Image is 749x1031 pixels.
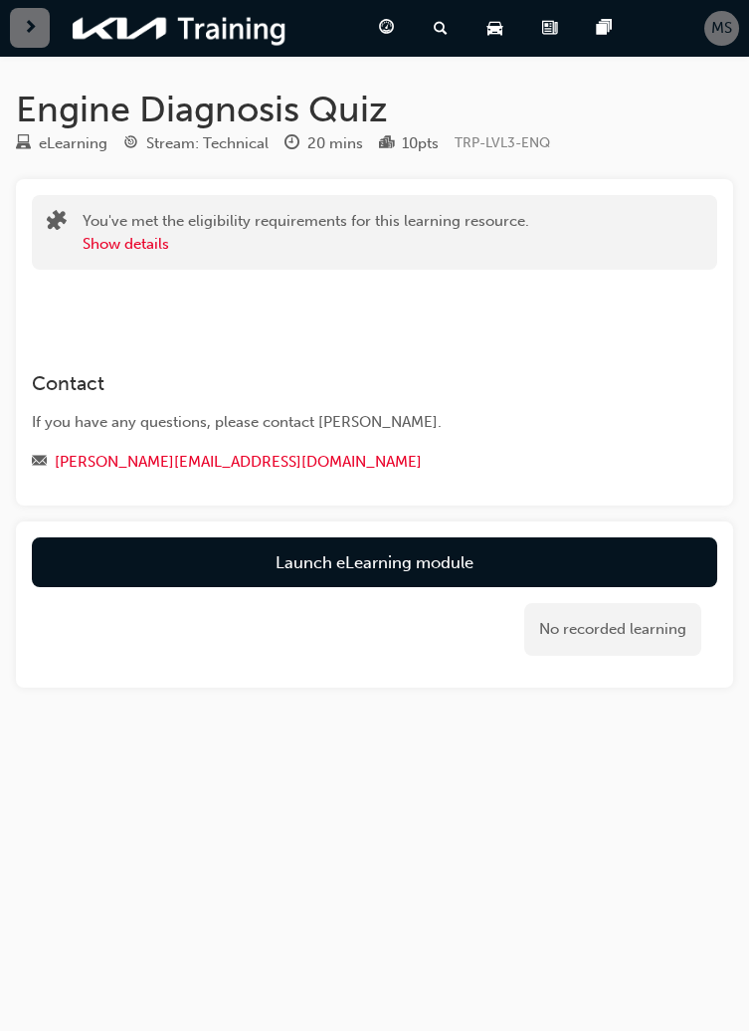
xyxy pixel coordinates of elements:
button: Show details [83,233,169,256]
div: 10 pts [402,132,439,155]
span: news-icon [542,16,557,41]
a: search-icon [418,8,471,49]
span: next-icon [23,16,38,41]
img: kia-training [66,8,294,49]
button: MS [704,11,739,46]
div: Stream: Technical [146,132,269,155]
span: target-icon [123,135,138,153]
a: pages-icon [581,8,636,49]
span: podium-icon [379,135,394,153]
h3: Contact [32,372,678,395]
span: Learning resource code [455,134,550,151]
span: email-icon [32,454,47,472]
a: guage-icon [363,8,418,49]
div: Points [379,131,439,156]
a: news-icon [526,8,581,49]
span: guage-icon [379,16,394,41]
div: Type [16,131,107,156]
h1: Engine Diagnosis Quiz [16,88,733,131]
div: If you have any questions, please contact [PERSON_NAME]. [32,411,678,434]
a: car-icon [471,8,526,49]
div: Stream [123,131,269,156]
a: [PERSON_NAME][EMAIL_ADDRESS][DOMAIN_NAME] [55,453,422,471]
div: 20 mins [307,132,363,155]
span: car-icon [487,16,502,41]
div: Duration [284,131,363,156]
span: search-icon [434,16,448,41]
span: puzzle-icon [47,212,67,235]
div: You've met the eligibility requirements for this learning resource. [83,210,529,255]
div: Email [32,450,678,475]
span: MS [711,17,732,40]
span: learningResourceType_ELEARNING-icon [16,135,31,153]
span: pages-icon [597,16,612,41]
div: No recorded learning [524,603,701,656]
span: clock-icon [284,135,299,153]
a: Launch eLearning module [32,537,717,587]
div: eLearning [39,132,107,155]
